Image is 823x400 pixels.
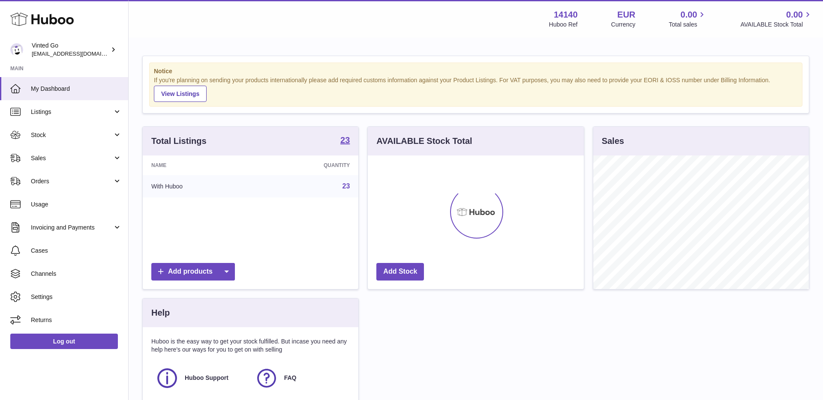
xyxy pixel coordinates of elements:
[31,131,113,139] span: Stock
[154,67,798,75] strong: Notice
[786,9,803,21] span: 0.00
[143,175,257,197] td: With Huboo
[255,367,346,390] a: FAQ
[151,263,235,281] a: Add products
[342,182,350,190] a: 23
[611,21,636,29] div: Currency
[554,9,578,21] strong: 14140
[376,135,472,147] h3: AVAILABLE Stock Total
[154,86,207,102] a: View Listings
[376,263,424,281] a: Add Stock
[340,136,350,144] strong: 23
[151,135,207,147] h3: Total Listings
[32,42,109,58] div: Vinted Go
[185,374,228,382] span: Huboo Support
[669,21,707,29] span: Total sales
[31,247,122,255] span: Cases
[31,293,122,301] span: Settings
[31,224,113,232] span: Invoicing and Payments
[31,85,122,93] span: My Dashboard
[740,21,813,29] span: AVAILABLE Stock Total
[151,307,170,319] h3: Help
[340,136,350,146] a: 23
[31,108,113,116] span: Listings
[156,367,246,390] a: Huboo Support
[151,337,350,354] p: Huboo is the easy way to get your stock fulfilled. But incase you need any help here's our ways f...
[31,316,122,324] span: Returns
[681,9,697,21] span: 0.00
[31,154,113,162] span: Sales
[143,155,257,175] th: Name
[549,21,578,29] div: Huboo Ref
[284,374,297,382] span: FAQ
[10,43,23,56] img: giedre.bartusyte@vinted.com
[31,270,122,278] span: Channels
[31,200,122,209] span: Usage
[31,177,113,185] span: Orders
[669,9,707,29] a: 0.00 Total sales
[257,155,359,175] th: Quantity
[10,334,118,349] a: Log out
[154,76,798,102] div: If you're planning on sending your products internationally please add required customs informati...
[617,9,635,21] strong: EUR
[602,135,624,147] h3: Sales
[32,50,126,57] span: [EMAIL_ADDRESS][DOMAIN_NAME]
[740,9,813,29] a: 0.00 AVAILABLE Stock Total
